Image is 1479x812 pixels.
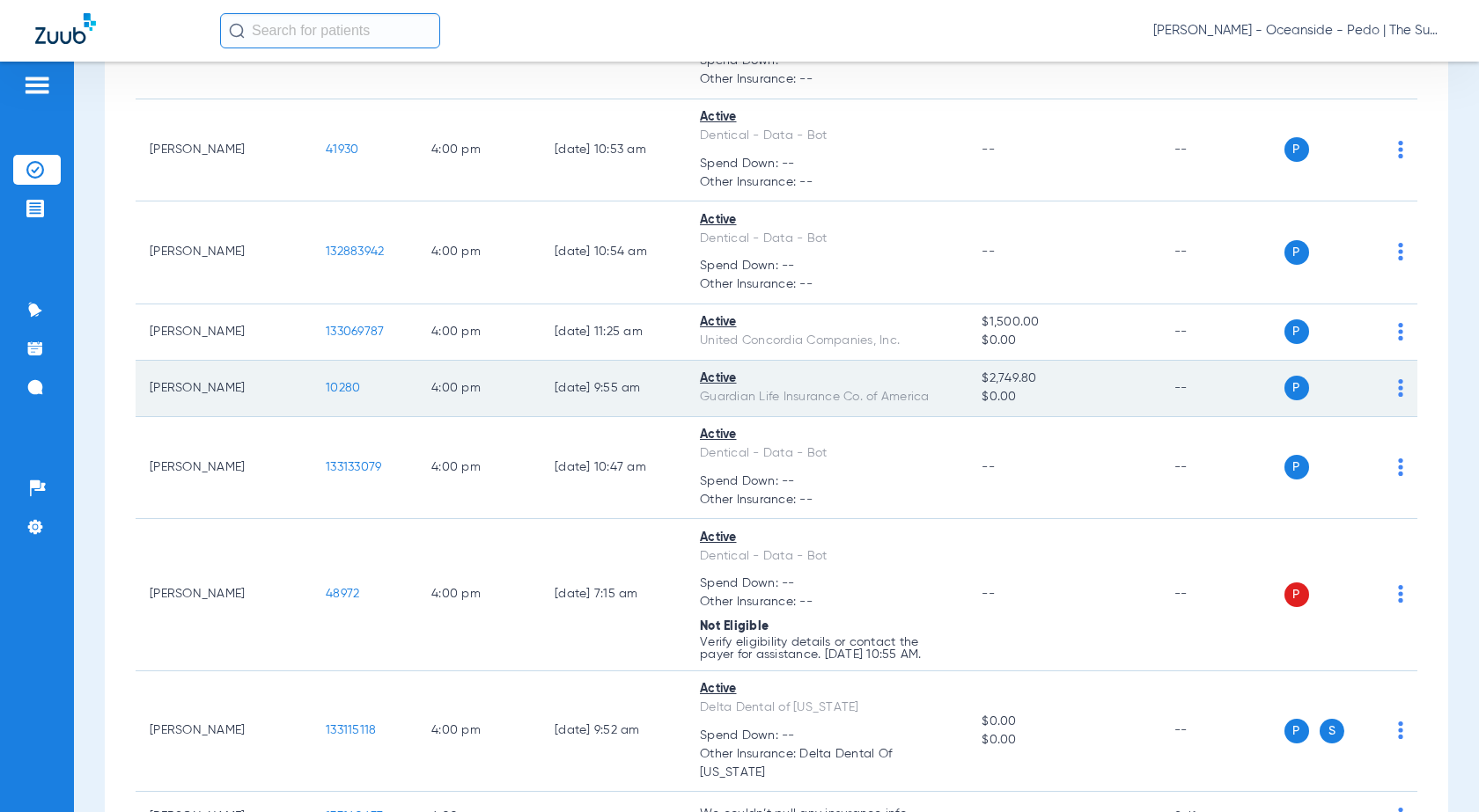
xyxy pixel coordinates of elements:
[700,108,953,127] div: Active
[700,426,953,444] div: Active
[417,519,541,671] td: 4:00 PM
[326,326,384,338] span: 133069787
[1153,22,1444,40] span: [PERSON_NAME] - Oceanside - Pedo | The Super Dentists
[700,257,953,275] span: Spend Down: --
[982,461,995,473] span: --
[136,671,312,793] td: [PERSON_NAME]
[541,99,686,202] td: [DATE] 10:53 AM
[326,724,376,736] span: 133115118
[1160,99,1279,202] td: --
[700,529,953,547] div: Active
[1284,319,1309,344] span: P
[982,313,1145,332] span: $1,500.00
[1398,141,1403,158] img: group-dot-blue.svg
[541,304,686,361] td: [DATE] 11:25 AM
[1160,519,1279,671] td: --
[700,472,953,491] span: Spend Down: --
[1398,585,1403,603] img: group-dot-blue.svg
[541,671,686,793] td: [DATE] 9:52 AM
[700,155,953,173] span: Spend Down: --
[982,332,1145,350] span: $0.00
[700,727,953,745] span: Spend Down: --
[1160,361,1279,417] td: --
[136,201,312,304] td: [PERSON_NAME]
[700,275,953,294] span: Other Insurance: --
[136,99,312,202] td: [PERSON_NAME]
[541,519,686,671] td: [DATE] 7:15 AM
[541,201,686,304] td: [DATE] 10:54 AM
[1398,721,1403,739] img: group-dot-blue.svg
[417,417,541,520] td: 4:00 PM
[700,127,953,145] div: Dentical - Data - Bot
[417,671,541,793] td: 4:00 PM
[982,369,1145,388] span: $2,749.80
[982,588,995,600] span: --
[326,382,360,394] span: 10280
[1284,137,1309,162] span: P
[229,23,245,39] img: Search Icon
[700,636,953,661] p: Verify eligibility details or contact the payer for assistance. [DATE] 10:55 AM.
[700,547,953,566] div: Dentical - Data - Bot
[700,680,953,699] div: Active
[136,361,312,417] td: [PERSON_NAME]
[417,304,541,361] td: 4:00 PM
[1320,719,1344,743] span: S
[700,70,953,89] span: Other Insurance: --
[136,304,312,361] td: [PERSON_NAME]
[700,230,953,248] div: Dentical - Data - Bot
[1284,455,1309,479] span: P
[982,713,1145,731] span: $0.00
[700,593,953,611] span: Other Insurance: --
[326,588,359,600] span: 48972
[700,444,953,463] div: Dentical - Data - Bot
[982,143,995,156] span: --
[700,388,953,406] div: Guardian Life Insurance Co. of America
[700,332,953,350] div: United Concordia Companies, Inc.
[982,388,1145,406] span: $0.00
[136,417,312,520] td: [PERSON_NAME]
[417,361,541,417] td: 4:00 PM
[326,143,358,156] span: 41930
[1284,240,1309,265] span: P
[417,99,541,202] td: 4:00 PM
[700,574,953,593] span: Spend Down: --
[700,745,953,782] span: Other Insurance: Delta Dental Of [US_STATE]
[326,461,381,473] span: 133133079
[1398,243,1403,260] img: group-dot-blue.svg
[700,211,953,230] div: Active
[541,361,686,417] td: [DATE] 9:55 AM
[541,417,686,520] td: [DATE] 10:47 AM
[326,245,384,258] span: 132883942
[1284,582,1309,607] span: P
[23,75,51,96] img: hamburger-icon
[700,699,953,717] div: Delta Dental of [US_STATE]
[1160,201,1279,304] td: --
[700,620,769,633] span: Not Eligible
[1398,458,1403,476] img: group-dot-blue.svg
[1284,719,1309,743] span: P
[35,13,96,44] img: Zuub Logo
[1391,728,1479,812] iframe: Chat Widget
[136,519,312,671] td: [PERSON_NAME]
[700,369,953,388] div: Active
[417,201,541,304] td: 4:00 PM
[1284,376,1309,400] span: P
[700,173,953,192] span: Other Insurance: --
[220,13,440,48] input: Search for patients
[700,491,953,509] span: Other Insurance: --
[1160,671,1279,793] td: --
[982,245,995,258] span: --
[700,313,953,332] div: Active
[1160,304,1279,361] td: --
[982,731,1145,750] span: $0.00
[1398,323,1403,340] img: group-dot-blue.svg
[1160,417,1279,520] td: --
[1398,379,1403,397] img: group-dot-blue.svg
